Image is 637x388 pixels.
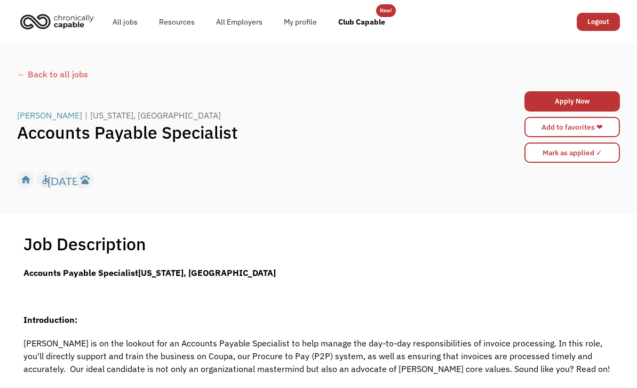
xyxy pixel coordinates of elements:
[138,267,276,278] strong: [US_STATE], [GEOGRAPHIC_DATA]
[90,109,221,122] div: [US_STATE], [GEOGRAPHIC_DATA]
[524,117,620,137] a: Add to favorites ❤
[23,267,138,278] strong: Accounts Payable Specialist
[577,13,620,31] a: Logout
[524,91,620,112] a: Apply Now
[17,10,97,33] img: Chronically Capable logo
[23,233,146,255] h1: Job Description
[47,172,82,188] div: [DATE]
[17,109,224,122] a: [PERSON_NAME]|[US_STATE], [GEOGRAPHIC_DATA]
[524,140,620,165] form: Mark as applied form
[40,172,51,188] div: accessible
[148,5,205,39] a: Resources
[328,5,396,39] a: Club Capable
[20,172,31,188] div: home
[524,142,620,163] input: Mark as applied ✓
[23,338,610,374] span: [PERSON_NAME] is on the lookout for an Accounts Payable Specialist to help manage the day-to-day ...
[17,122,469,143] h1: Accounts Payable Specialist
[23,314,77,325] strong: Introduction:
[380,4,392,17] div: New!
[17,10,102,33] a: home
[273,5,328,39] a: My profile
[79,172,91,188] div: pets
[85,109,87,122] div: |
[17,109,82,122] div: [PERSON_NAME]
[17,68,620,81] a: ← Back to all jobs
[102,5,148,39] a: All jobs
[205,5,273,39] a: All Employers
